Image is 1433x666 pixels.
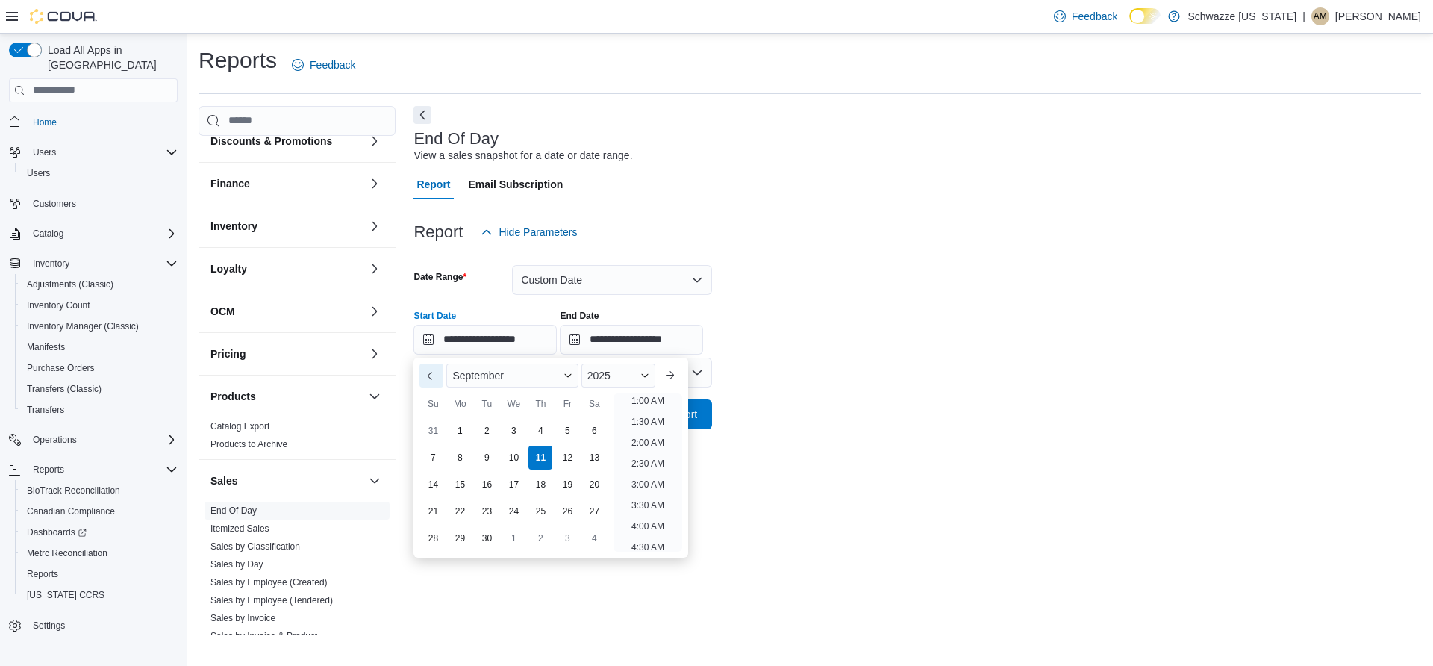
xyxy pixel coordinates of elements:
span: Inventory Count [21,296,178,314]
a: Canadian Compliance [21,502,121,520]
button: Users [3,142,184,163]
div: day-2 [528,526,552,550]
a: Inventory Count [21,296,96,314]
h3: End Of Day [413,130,499,148]
button: Loyalty [366,260,384,278]
button: Hide Parameters [475,217,583,247]
span: Users [33,146,56,158]
span: Transfers [21,401,178,419]
span: Hide Parameters [499,225,577,240]
span: Itemized Sales [210,523,269,535]
button: Transfers [15,399,184,420]
span: Settings [27,616,178,635]
div: day-3 [555,526,579,550]
span: Catalog [27,225,178,243]
span: Users [21,164,178,182]
span: End Of Day [210,505,257,517]
button: Catalog [27,225,69,243]
div: Mo [448,392,472,416]
span: Inventory [33,258,69,270]
button: Metrc Reconciliation [15,543,184,564]
button: Operations [27,431,83,449]
span: Inventory Count [27,299,90,311]
button: Users [27,143,62,161]
button: Purchase Orders [15,358,184,379]
button: Canadian Compliance [15,501,184,522]
a: Home [27,113,63,131]
span: Sales by Employee (Created) [210,576,328,588]
span: 2025 [587,370,611,382]
button: Loyalty [210,261,363,276]
label: Date Range [413,271,466,283]
div: Su [421,392,445,416]
button: Settings [3,614,184,636]
a: Feedback [1048,1,1123,31]
a: Inventory Manager (Classic) [21,317,145,335]
span: Manifests [21,338,178,356]
h3: Products [210,389,256,404]
div: day-18 [528,473,552,497]
button: Products [210,389,363,404]
div: day-27 [582,500,606,523]
a: Sales by Employee (Tendered) [210,595,333,606]
div: Th [528,392,552,416]
div: day-16 [475,473,499,497]
span: Load All Apps in [GEOGRAPHIC_DATA] [42,43,178,72]
span: [US_STATE] CCRS [27,589,104,601]
div: day-25 [528,500,552,523]
div: Austin MacDonald [1311,7,1329,25]
a: Sales by Invoice & Product [210,631,317,641]
div: Products [199,417,396,459]
span: Feedback [310,57,355,72]
a: Sales by Employee (Created) [210,577,328,588]
a: Purchase Orders [21,359,101,377]
li: 3:00 AM [625,476,670,494]
a: BioTrack Reconciliation [21,482,126,500]
span: Inventory Manager (Classic) [27,320,139,332]
li: 4:30 AM [625,538,670,556]
span: Home [27,113,178,131]
span: Users [27,167,50,179]
span: Products to Archive [210,438,287,450]
button: Inventory [27,255,75,273]
span: Email Subscription [469,169,563,199]
span: AM [1314,7,1327,25]
a: Feedback [286,50,361,80]
ul: Time [614,393,681,552]
h3: Sales [210,473,238,488]
div: day-7 [421,446,445,470]
a: Adjustments (Classic) [21,276,119,293]
div: day-5 [555,419,579,443]
span: Transfers (Classic) [27,383,102,395]
li: 2:30 AM [625,455,670,473]
span: Inventory Manager (Classic) [21,317,178,335]
span: Purchase Orders [27,362,95,374]
span: Adjustments (Classic) [21,276,178,293]
button: Reports [15,564,184,585]
span: Feedback [1072,9,1117,24]
button: Finance [210,176,363,191]
span: Dark Mode [1129,24,1130,25]
div: We [502,392,525,416]
h3: Pricing [210,346,246,361]
div: day-11 [528,446,552,470]
button: Customers [3,193,184,214]
p: [PERSON_NAME] [1335,7,1421,25]
button: Previous Month [419,364,443,388]
div: day-14 [421,473,445,497]
li: 4:00 AM [625,517,670,535]
div: Tu [475,392,499,416]
a: Manifests [21,338,71,356]
a: Sales by Day [210,559,263,570]
div: day-12 [555,446,579,470]
button: Transfers (Classic) [15,379,184,399]
span: BioTrack Reconciliation [21,482,178,500]
a: Dashboards [15,522,184,543]
div: day-31 [421,419,445,443]
span: Purchase Orders [21,359,178,377]
a: [US_STATE] CCRS [21,586,110,604]
button: Next [413,106,431,124]
div: day-6 [582,419,606,443]
a: Transfers (Classic) [21,380,107,398]
span: Transfers [27,404,64,416]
